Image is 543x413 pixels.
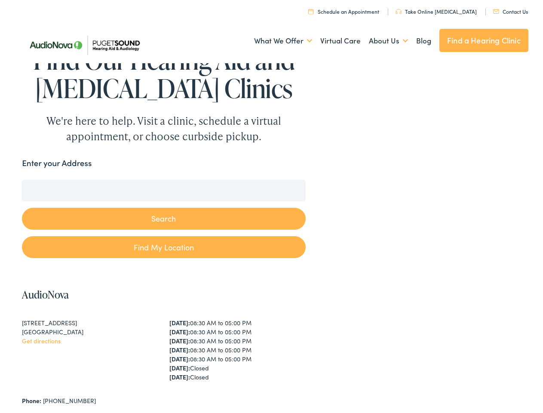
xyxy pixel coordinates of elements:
[369,22,408,54] a: About Us
[493,5,528,12] a: Contact Us
[396,5,477,12] a: Take Online [MEDICAL_DATA]
[22,234,305,256] a: Find My Location
[26,111,301,142] div: We're here to help. Visit a clinic, schedule a virtual appointment, or choose curbside pickup.
[169,352,190,361] strong: [DATE]:
[169,370,190,379] strong: [DATE]:
[169,334,190,342] strong: [DATE]:
[320,22,361,54] a: Virtual Care
[22,285,69,299] a: AudioNova
[22,177,305,199] input: Enter your address or zip code
[22,205,305,227] button: Search
[396,6,402,12] img: utility icon
[254,22,312,54] a: What We Offer
[22,316,158,325] div: [STREET_ADDRESS]
[308,5,379,12] a: Schedule an Appointment
[22,394,41,402] strong: Phone:
[308,6,313,12] img: utility icon
[439,26,528,49] a: Find a Hearing Clinic
[22,43,305,100] h1: Find Our Hearing Aid and [MEDICAL_DATA] Clinics
[169,361,190,370] strong: [DATE]:
[169,343,190,351] strong: [DATE]:
[169,325,190,333] strong: [DATE]:
[22,334,61,342] a: Get directions
[43,394,96,402] a: [PHONE_NUMBER]
[22,325,158,334] div: [GEOGRAPHIC_DATA]
[416,22,431,54] a: Blog
[22,154,92,167] label: Enter your Address
[169,316,190,324] strong: [DATE]:
[493,7,499,11] img: utility icon
[169,316,306,379] div: 08:30 AM to 05:00 PM 08:30 AM to 05:00 PM 08:30 AM to 05:00 PM 08:30 AM to 05:00 PM 08:30 AM to 0...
